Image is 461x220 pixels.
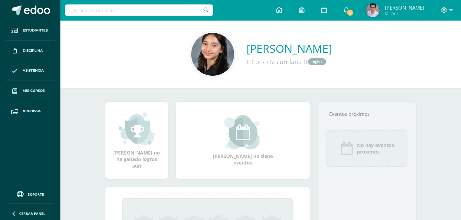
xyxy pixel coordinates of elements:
[23,28,48,33] span: Estudiantes
[357,142,394,155] span: No hay eventos próximos
[209,115,277,166] div: [PERSON_NAME] no tiene eventos
[23,88,45,94] span: Mis cursos
[28,192,44,197] span: Soporte
[308,58,326,65] a: Ingles
[246,56,332,67] div: II Curso Secundaria B
[385,4,424,11] span: [PERSON_NAME]
[385,10,424,16] span: Mi Perfil
[112,112,161,169] div: [PERSON_NAME] no ha ganado logros aún
[23,108,41,114] span: Archivos
[246,41,332,56] a: [PERSON_NAME]
[5,41,55,61] a: Disciplina
[65,4,213,16] input: Busca un usuario...
[8,189,52,198] a: Soporte
[5,21,55,41] a: Estudiantes
[5,61,55,81] a: Asistencia
[5,101,55,121] a: Archivos
[366,3,380,17] img: fa2f4b38bf702924aa7a159777c1e075.png
[191,33,234,76] img: f861c9fe4057d2d68d6eccd7ef422167.png
[224,115,262,149] img: event_small.png
[19,211,45,216] span: Cerrar panel
[340,142,354,155] img: event_icon.png
[23,68,44,73] span: Asistencia
[5,81,55,101] a: Mis cursos
[23,48,43,53] span: Disciplina
[346,9,354,16] span: 4
[326,111,407,117] div: Eventos próximos
[118,112,155,146] img: achievement_small.png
